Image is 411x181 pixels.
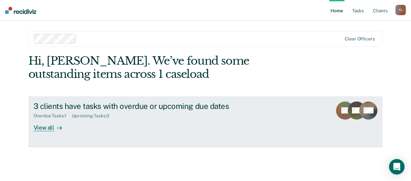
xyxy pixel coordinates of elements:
div: View all [34,119,70,131]
div: Open Intercom Messenger [389,159,405,175]
div: Overdue Tasks : 1 [34,113,72,119]
a: 3 clients have tasks with overdue or upcoming due datesOverdue Tasks:1Upcoming Tasks:3View all [28,96,383,147]
div: Clear officers [345,36,374,42]
div: 3 clients have tasks with overdue or upcoming due dates [34,101,260,111]
div: Hi, [PERSON_NAME]. We’ve found some outstanding items across 1 caseload [28,54,312,81]
div: Upcoming Tasks : 3 [72,113,115,119]
div: T L [395,5,406,15]
button: TL [395,5,406,15]
img: Recidiviz [5,7,36,14]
